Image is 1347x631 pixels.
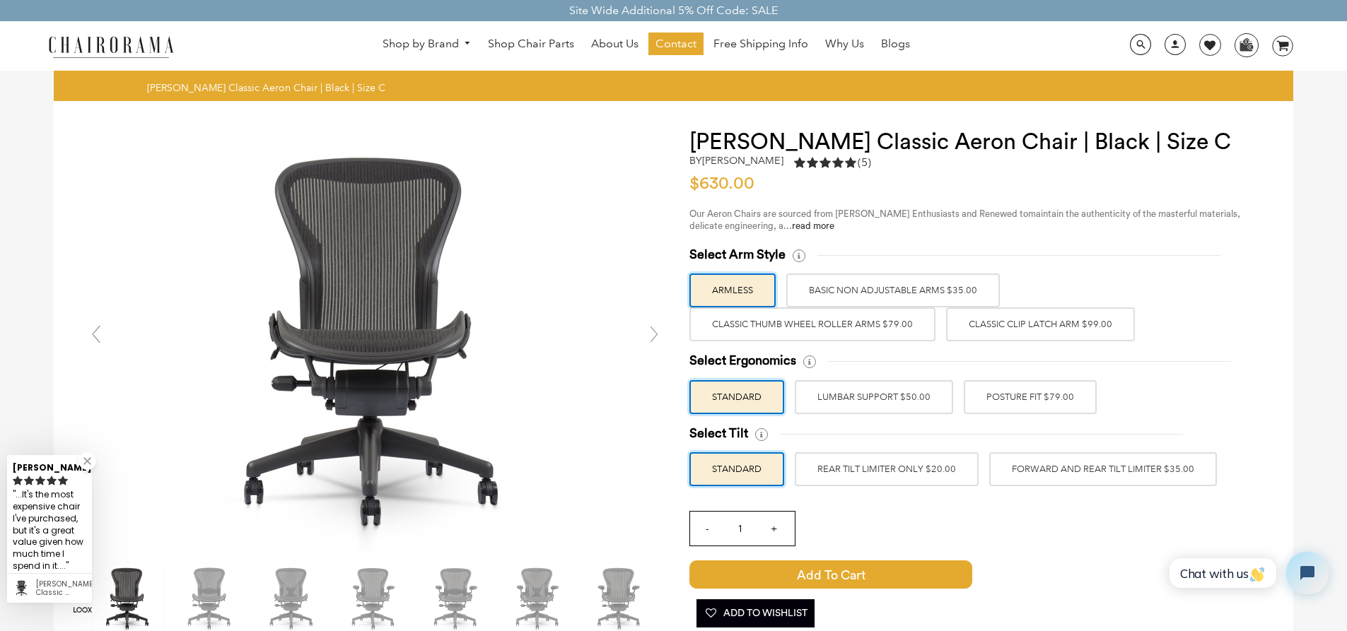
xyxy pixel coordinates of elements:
label: LUMBAR SUPPORT $50.00 [795,380,953,414]
label: Classic Thumb Wheel Roller Arms $79.00 [689,307,935,341]
label: STANDARD [689,380,784,414]
span: Blogs [881,37,910,52]
span: Free Shipping Info [713,37,808,52]
svg: rating icon full [24,476,34,485]
div: Herman Miller Classic Aeron Chair | Black | Size C [36,580,86,597]
a: Shop Chair Parts [481,33,581,55]
iframe: Tidio Chat [1154,540,1341,606]
h2: by [689,155,783,167]
a: Herman Miller Classic Aeron Chair | Black | Size C - chairorama [163,334,588,347]
svg: rating icon full [58,476,68,485]
nav: breadcrumbs [147,81,390,94]
a: [PERSON_NAME] [702,154,783,167]
a: Free Shipping Info [706,33,815,55]
svg: rating icon full [35,476,45,485]
label: Classic Clip Latch Arm $99.00 [946,307,1135,341]
label: BASIC NON ADJUSTABLE ARMS $35.00 [786,273,1000,307]
a: Contact [648,33,704,55]
div: 5.0 rating (5 votes) [794,155,871,170]
span: Select Arm Style [689,247,786,263]
span: Select Ergonomics [689,353,796,369]
span: [PERSON_NAME] Classic Aeron Chair | Black | Size C [147,81,385,94]
img: WhatsApp_Image_2024-07-12_at_16.23.01.webp [1235,34,1257,55]
span: Why Us [825,37,864,52]
span: Add To Wishlist [704,599,807,627]
span: $630.00 [689,175,754,192]
img: Herman Miller Classic Aeron Chair | Black | Size C - chairorama [163,129,588,553]
input: - [690,512,724,546]
span: Add to Cart [689,560,972,589]
div: ...It's the most expensive chair I've purchased, but it's a great value given how much time I spe... [13,488,86,574]
h1: [PERSON_NAME] Classic Aeron Chair | Black | Size C [689,129,1265,155]
div: [PERSON_NAME] [13,456,86,474]
a: Blogs [874,33,917,55]
a: read more [792,221,834,230]
span: Our Aeron Chairs are sourced from [PERSON_NAME] Enthusiasts and Renewed to [689,209,1028,218]
nav: DesktopNavigation [242,33,1051,59]
span: Contact [655,37,696,52]
a: About Us [584,33,646,55]
a: Shop by Brand [375,33,479,55]
svg: rating icon full [47,476,57,485]
label: ARMLESS [689,273,776,307]
a: 5.0 rating (5 votes) [794,155,871,174]
label: REAR TILT LIMITER ONLY $20.00 [795,452,979,486]
img: chairorama [40,34,182,59]
span: Shop Chair Parts [488,37,574,52]
span: (5) [858,155,871,170]
button: Add To Wishlist [696,599,815,627]
input: + [757,512,791,546]
a: Why Us [818,33,871,55]
span: About Us [591,37,638,52]
label: STANDARD [689,452,784,486]
svg: rating icon full [13,476,23,485]
label: FORWARD AND REAR TILT LIMITER $35.00 [989,452,1217,486]
span: Select Tilt [689,425,748,442]
label: POSTURE FIT $79.00 [964,380,1097,414]
button: Add to Cart [689,560,1092,589]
